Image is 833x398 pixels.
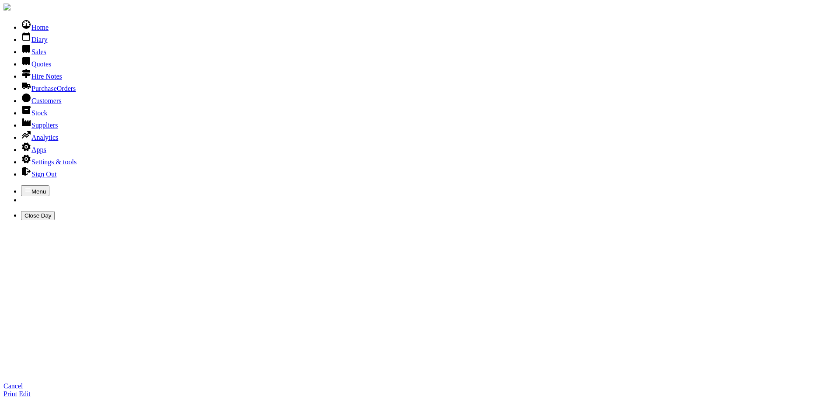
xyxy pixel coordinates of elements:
a: Sales [21,48,46,55]
li: Hire Notes [21,68,830,80]
a: Cancel [3,382,23,390]
img: companylogo.jpg [3,3,10,10]
a: Settings & tools [21,158,77,166]
a: Edit [19,390,31,398]
a: Hire Notes [21,73,62,80]
a: Suppliers [21,121,58,129]
a: Customers [21,97,61,104]
a: Home [21,24,49,31]
a: Stock [21,109,47,117]
a: Diary [21,36,47,43]
a: Analytics [21,134,58,141]
a: Sign Out [21,170,56,178]
li: Suppliers [21,117,830,129]
a: Quotes [21,60,51,68]
a: Apps [21,146,46,153]
li: Stock [21,105,830,117]
a: Print [3,390,17,398]
a: PurchaseOrders [21,85,76,92]
button: Close Day [21,211,55,220]
li: Sales [21,44,830,56]
button: Menu [21,185,49,196]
